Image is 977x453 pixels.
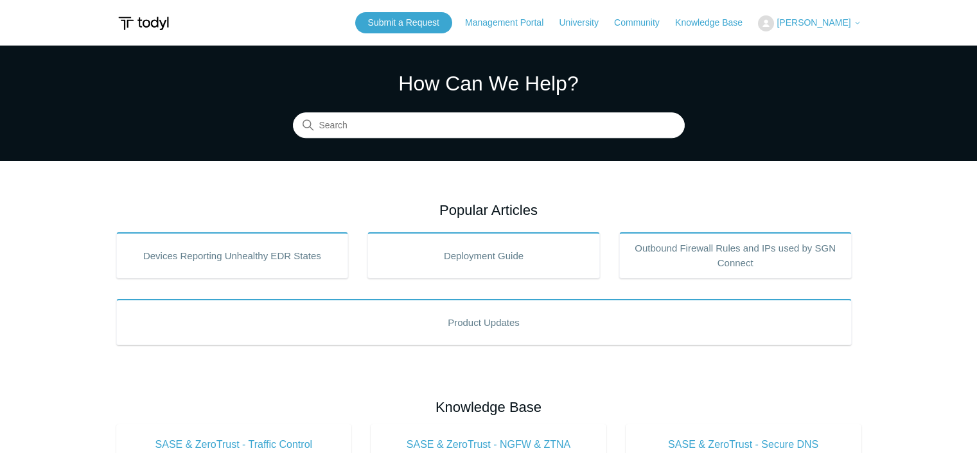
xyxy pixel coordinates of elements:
[293,68,685,99] h1: How Can We Help?
[645,437,842,452] span: SASE & ZeroTrust - Secure DNS
[559,16,611,30] a: University
[619,232,852,278] a: Outbound Firewall Rules and IPs used by SGN Connect
[758,15,861,31] button: [PERSON_NAME]
[116,200,861,221] h2: Popular Articles
[293,113,685,139] input: Search
[136,437,333,452] span: SASE & ZeroTrust - Traffic Control
[116,232,349,278] a: Devices Reporting Unhealthy EDR States
[675,16,755,30] a: Knowledge Base
[116,397,861,418] h2: Knowledge Base
[116,12,171,35] img: Todyl Support Center Help Center home page
[777,17,850,28] span: [PERSON_NAME]
[116,299,852,345] a: Product Updates
[367,232,600,278] a: Deployment Guide
[614,16,673,30] a: Community
[355,12,452,33] a: Submit a Request
[390,437,587,452] span: SASE & ZeroTrust - NGFW & ZTNA
[465,16,556,30] a: Management Portal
